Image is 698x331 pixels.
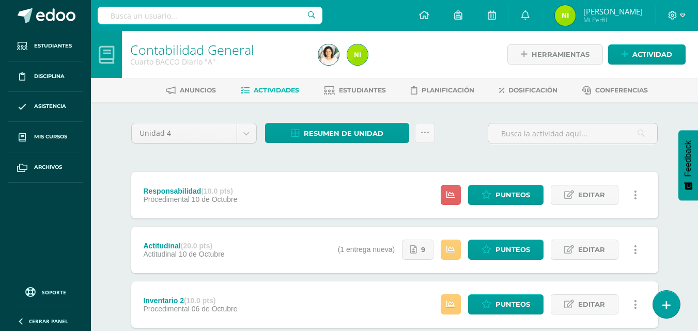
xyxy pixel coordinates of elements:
[241,82,299,99] a: Actividades
[422,86,474,94] span: Planificación
[583,6,643,17] span: [PERSON_NAME]
[495,185,530,204] span: Punteos
[468,240,544,260] a: Punteos
[12,285,79,298] a: Soporte
[184,296,215,305] strong: (10.0 pts)
[421,240,425,259] span: 9
[508,86,557,94] span: Dosificación
[254,86,299,94] span: Actividades
[595,86,648,94] span: Conferencias
[468,294,544,314] a: Punteos
[29,318,68,325] span: Cerrar panel
[166,82,216,99] a: Anuncios
[632,45,672,64] span: Actividad
[468,185,544,205] a: Punteos
[143,242,224,250] div: Actitudinal
[8,122,83,152] a: Mis cursos
[8,152,83,183] a: Archivos
[8,92,83,122] a: Asistencia
[201,187,232,195] strong: (10.0 pts)
[8,31,83,61] a: Estudiantes
[130,42,306,57] h1: Contabilidad General
[143,305,190,313] span: Procedimental
[532,45,590,64] span: Herramientas
[578,295,605,314] span: Editar
[34,42,72,50] span: Estudiantes
[578,185,605,204] span: Editar
[583,15,643,24] span: Mi Perfil
[98,7,322,24] input: Busca un usuario...
[192,195,238,203] span: 10 de Octubre
[34,72,65,81] span: Disciplina
[402,240,433,260] a: 9
[130,57,306,67] div: Cuarto BACCO Diario 'A'
[143,296,237,305] div: Inventario 2
[678,130,698,200] button: Feedback - Mostrar encuesta
[499,82,557,99] a: Dosificación
[42,289,66,296] span: Soporte
[34,163,62,171] span: Archivos
[34,102,66,111] span: Asistencia
[488,123,657,144] input: Busca la actividad aquí...
[143,187,237,195] div: Responsabilidad
[34,133,67,141] span: Mis cursos
[130,41,254,58] a: Contabilidad General
[139,123,229,143] span: Unidad 4
[582,82,648,99] a: Conferencias
[192,305,238,313] span: 06 de Octubre
[608,44,686,65] a: Actividad
[347,44,368,65] img: 847ab3172bd68bb5562f3612eaf970ae.png
[180,86,216,94] span: Anuncios
[181,242,212,250] strong: (20.0 pts)
[684,140,693,177] span: Feedback
[411,82,474,99] a: Planificación
[143,250,177,258] span: Actitudinal
[179,250,225,258] span: 10 de Octubre
[495,240,530,259] span: Punteos
[324,82,386,99] a: Estudiantes
[339,86,386,94] span: Estudiantes
[304,124,383,143] span: Resumen de unidad
[132,123,256,143] a: Unidad 4
[8,61,83,92] a: Disciplina
[578,240,605,259] span: Editar
[555,5,576,26] img: 847ab3172bd68bb5562f3612eaf970ae.png
[318,44,339,65] img: 5fc47bdebc769c298fa94a815949de50.png
[143,195,190,203] span: Procedimental
[507,44,603,65] a: Herramientas
[495,295,530,314] span: Punteos
[265,123,409,143] a: Resumen de unidad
